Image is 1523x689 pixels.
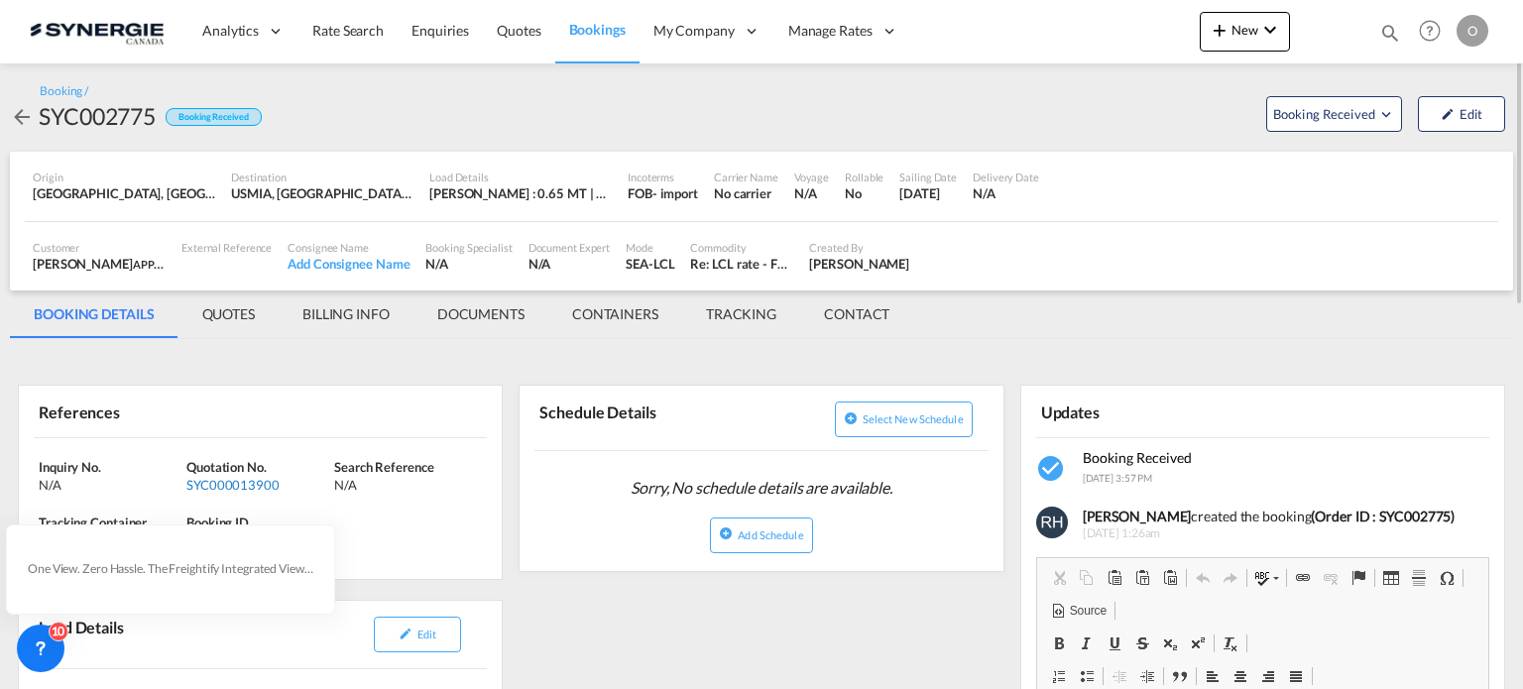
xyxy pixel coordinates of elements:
[1101,565,1128,591] a: Paste (Ctrl+V)
[1156,631,1184,656] a: Subscript
[133,256,194,272] span: APP GROUP
[1405,565,1433,591] a: Insert Horizontal Line
[39,476,181,494] div: N/A
[1457,15,1488,47] div: O
[497,22,540,39] span: Quotes
[738,528,803,541] span: Add Schedule
[1413,14,1457,50] div: Help
[626,255,674,273] div: SEA-LCL
[1266,96,1402,132] button: Open demo menu
[425,255,512,273] div: N/A
[181,240,272,255] div: External Reference
[186,459,267,475] span: Quotation No.
[279,290,413,338] md-tab-item: BILLING INFO
[1189,565,1217,591] a: Undo (Ctrl+Z)
[835,402,973,437] button: icon-plus-circleSelect new schedule
[973,184,1039,202] div: N/A
[411,22,469,39] span: Enquiries
[33,240,166,255] div: Customer
[1045,598,1113,624] a: Source
[1289,565,1317,591] a: Link (Ctrl+K)
[690,255,793,273] div: Re: LCL rate - FOB Qingdao to Miami - FW25US-436-MK 5330007719
[413,290,548,338] md-tab-item: DOCUMENTS
[1208,22,1282,38] span: New
[528,240,611,255] div: Document Expert
[1379,22,1401,52] div: icon-magnify
[1379,22,1401,44] md-icon: icon-magnify
[628,170,698,184] div: Incoterms
[10,290,178,338] md-tab-item: BOOKING DETAILS
[334,476,477,494] div: N/A
[844,411,858,425] md-icon: icon-plus-circle
[1101,631,1128,656] a: Underline (Ctrl+U)
[10,100,39,132] div: icon-arrow-left
[34,609,132,660] div: Load Details
[40,83,88,100] div: Booking /
[1083,508,1192,524] b: [PERSON_NAME]
[690,240,793,255] div: Commodity
[626,240,674,255] div: Mode
[1217,631,1244,656] a: Remove Format
[710,517,812,553] button: icon-plus-circleAdd Schedule
[374,617,461,652] button: icon-pencilEdit
[231,184,413,202] div: USMIA, Miami, FL, United States, North America, Americas
[166,108,261,127] div: Booking Received
[809,240,909,255] div: Created By
[809,255,909,273] div: Rosa Ho
[845,170,883,184] div: Rollable
[1045,565,1073,591] a: Cut (Ctrl+X)
[1036,507,1068,538] img: zIU+YAAAAAGSURBVAMAnWXEarWlwdAAAAAASUVORK5CYII=
[714,184,778,202] div: No carrier
[20,20,431,41] body: Editor, editor2
[1273,104,1377,124] span: Booking Received
[231,170,413,184] div: Destination
[714,170,778,184] div: Carrier Name
[1317,565,1345,591] a: Unlink
[788,21,873,41] span: Manage Rates
[312,22,384,39] span: Rate Search
[186,476,329,494] div: SYC000013900
[30,9,164,54] img: 1f56c880d42311ef80fc7dca854c8e59.png
[10,105,34,129] md-icon: icon-arrow-left
[39,100,156,132] div: SYC002775
[899,170,957,184] div: Sailing Date
[1083,525,1478,542] span: [DATE] 1:26am
[899,184,957,202] div: 3 Jun 2025
[1036,394,1259,428] div: Updates
[1254,663,1282,689] a: Align Right
[33,184,215,202] div: CNTAO, Qingdao, SD, China, Greater China & Far East Asia, Asia Pacific
[1441,107,1455,121] md-icon: icon-pencil
[528,255,611,273] div: N/A
[1083,472,1153,484] span: [DATE] 3:57 PM
[1199,663,1227,689] a: Align Left
[1106,663,1133,689] a: Decrease Indent
[1282,663,1310,689] a: Justify
[628,184,652,202] div: FOB
[1083,507,1478,526] div: created the booking
[34,394,257,428] div: References
[429,170,612,184] div: Load Details
[1128,631,1156,656] a: Strike Through
[417,628,436,640] span: Edit
[652,184,698,202] div: - import
[1311,508,1455,524] b: (Order ID : SYC002775)
[33,255,166,273] div: [PERSON_NAME]
[682,290,800,338] md-tab-item: TRACKING
[845,184,883,202] div: No
[1418,96,1505,132] button: icon-pencilEdit
[202,21,259,41] span: Analytics
[1433,565,1461,591] a: Insert Special Character
[288,255,410,273] div: Add Consignee Name
[1067,603,1107,620] span: Source
[653,21,735,41] span: My Company
[334,459,433,475] span: Search Reference
[399,627,412,640] md-icon: icon-pencil
[178,290,279,338] md-tab-item: QUOTES
[1377,565,1405,591] a: Table
[1156,565,1184,591] a: Paste from Word
[1045,631,1073,656] a: Bold (Ctrl+B)
[800,290,913,338] md-tab-item: CONTACT
[1073,631,1101,656] a: Italic (Ctrl+I)
[548,290,682,338] md-tab-item: CONTAINERS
